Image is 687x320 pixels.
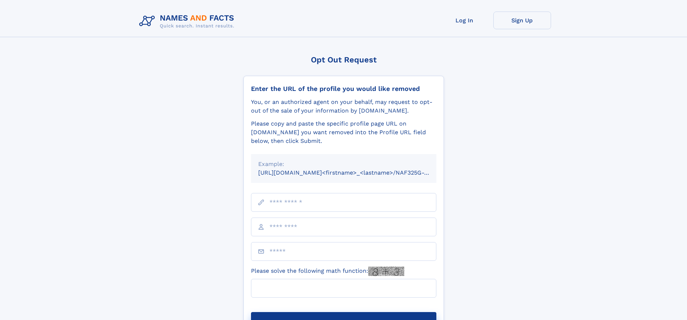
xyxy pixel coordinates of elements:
[251,98,436,115] div: You, or an authorized agent on your behalf, may request to opt-out of the sale of your informatio...
[493,12,551,29] a: Sign Up
[258,160,429,168] div: Example:
[258,169,450,176] small: [URL][DOMAIN_NAME]<firstname>_<lastname>/NAF325G-xxxxxxxx
[251,85,436,93] div: Enter the URL of the profile you would like removed
[251,119,436,145] div: Please copy and paste the specific profile page URL on [DOMAIN_NAME] you want removed into the Pr...
[251,267,404,276] label: Please solve the following math function:
[436,12,493,29] a: Log In
[136,12,240,31] img: Logo Names and Facts
[243,55,444,64] div: Opt Out Request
